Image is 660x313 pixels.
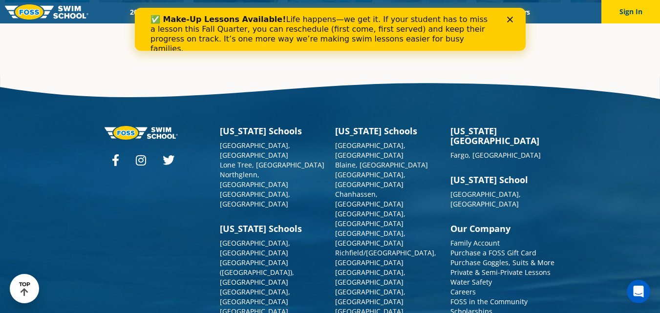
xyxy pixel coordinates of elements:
b: ✅ Make-Up Lessons Available! [16,7,151,16]
a: Private & Semi-Private Lessons [450,268,551,277]
h3: [US_STATE] Schools [335,126,441,136]
a: About FOSS [309,7,364,17]
a: Swim Path® Program [224,7,309,17]
a: [GEOGRAPHIC_DATA], [GEOGRAPHIC_DATA] [450,189,521,209]
h3: [US_STATE] School [450,175,556,185]
a: [GEOGRAPHIC_DATA] ([GEOGRAPHIC_DATA]), [GEOGRAPHIC_DATA] [220,258,294,287]
div: Life happens—we get it. If your student has to miss a lesson this Fall Quarter, you can reschedul... [16,7,360,46]
a: [GEOGRAPHIC_DATA], [GEOGRAPHIC_DATA] [335,287,405,306]
a: Family Account [450,238,500,248]
a: Blog [467,7,498,17]
img: FOSS Swim School Logo [5,4,88,20]
a: Chanhassen, [GEOGRAPHIC_DATA] [335,189,404,209]
a: [GEOGRAPHIC_DATA], [GEOGRAPHIC_DATA] [220,141,290,160]
a: [GEOGRAPHIC_DATA], [GEOGRAPHIC_DATA] [335,141,405,160]
a: [GEOGRAPHIC_DATA], [GEOGRAPHIC_DATA] [220,189,290,209]
a: Blaine, [GEOGRAPHIC_DATA] [335,160,428,169]
a: Lone Tree, [GEOGRAPHIC_DATA] [220,160,324,169]
a: [GEOGRAPHIC_DATA], [GEOGRAPHIC_DATA] [220,287,290,306]
a: [GEOGRAPHIC_DATA], [GEOGRAPHIC_DATA] [335,229,405,248]
a: 2025 Calendar [122,7,183,17]
a: Swim Like [PERSON_NAME] [364,7,468,17]
a: Water Safety [450,277,492,287]
a: Purchase Goggles, Suits & More [450,258,554,267]
h3: Our Company [450,224,556,233]
a: Fargo, [GEOGRAPHIC_DATA] [450,150,541,160]
a: [GEOGRAPHIC_DATA], [GEOGRAPHIC_DATA] [335,268,405,287]
a: FOSS in the Community [450,297,528,306]
h3: [US_STATE] Schools [220,224,325,233]
iframe: Intercom live chat banner [135,8,526,51]
a: Careers [498,7,538,17]
h3: [US_STATE][GEOGRAPHIC_DATA] [450,126,556,146]
a: Schools [183,7,224,17]
div: Close [372,9,382,15]
a: Richfield/[GEOGRAPHIC_DATA], [GEOGRAPHIC_DATA] [335,248,436,267]
a: Northglenn, [GEOGRAPHIC_DATA] [220,170,288,189]
div: TOP [19,281,30,296]
h3: [US_STATE] Schools [220,126,325,136]
a: [GEOGRAPHIC_DATA], [GEOGRAPHIC_DATA] [335,170,405,189]
a: [GEOGRAPHIC_DATA], [GEOGRAPHIC_DATA] [335,209,405,228]
a: Purchase a FOSS Gift Card [450,248,536,257]
a: Careers [450,287,476,296]
img: Foss-logo-horizontal-white.svg [105,126,178,139]
a: [GEOGRAPHIC_DATA], [GEOGRAPHIC_DATA] [220,238,290,257]
iframe: Intercom live chat [627,280,650,303]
